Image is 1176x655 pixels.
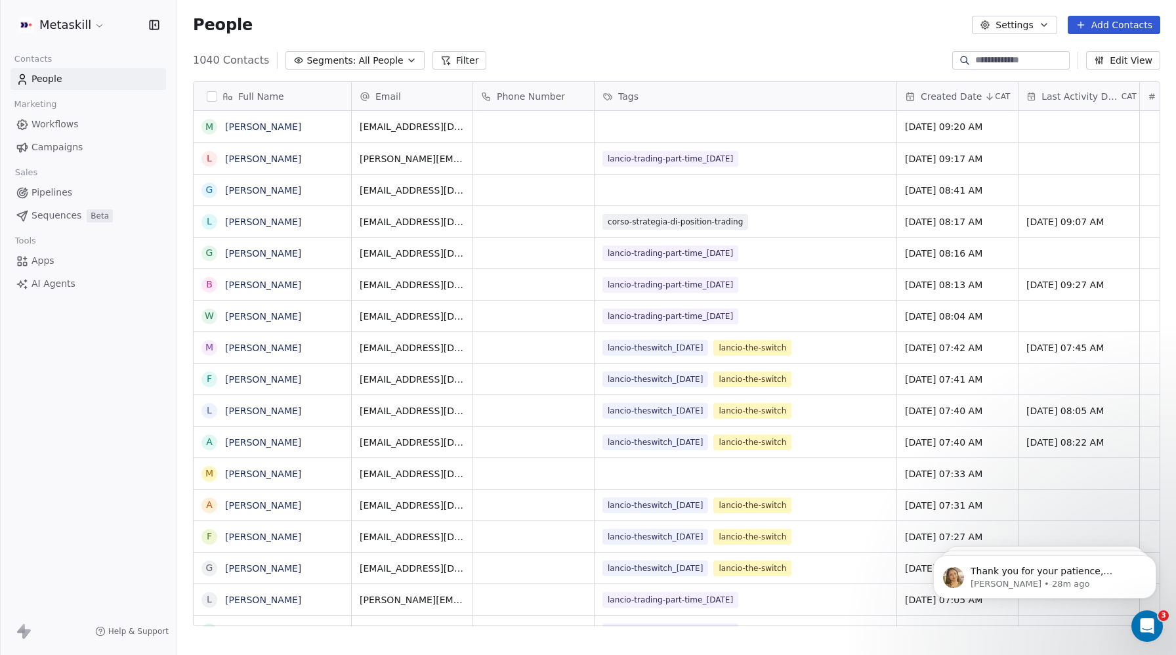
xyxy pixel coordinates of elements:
[207,404,212,417] div: L
[905,499,1010,512] span: [DATE] 07:31 AM
[207,372,212,386] div: F
[360,152,465,165] span: [PERSON_NAME][EMAIL_ADDRESS][DOMAIN_NAME]
[360,499,465,512] span: [EMAIL_ADDRESS][DOMAIN_NAME]
[207,215,212,228] div: L
[225,280,301,290] a: [PERSON_NAME]
[225,595,301,605] a: [PERSON_NAME]
[225,406,301,416] a: [PERSON_NAME]
[905,341,1010,354] span: [DATE] 07:42 AM
[360,278,465,291] span: [EMAIL_ADDRESS][DOMAIN_NAME]
[713,403,791,419] span: lancio-the-switch
[602,308,738,324] span: lancio-trading-part-time_[DATE]
[713,529,791,545] span: lancio-the-switch
[10,68,166,90] a: People
[9,95,62,114] span: Marketing
[205,309,214,323] div: W
[921,90,982,103] span: Created Date
[225,374,301,385] a: [PERSON_NAME]
[905,436,1010,449] span: [DATE] 07:40 AM
[360,467,465,480] span: [EMAIL_ADDRESS][DOMAIN_NAME]
[1131,610,1163,642] iframe: Intercom live chat
[602,151,738,167] span: lancio-trading-part-time_[DATE]
[194,82,351,110] div: Full Name
[713,371,791,387] span: lancio-the-switch
[225,532,301,542] a: [PERSON_NAME]
[360,373,465,386] span: [EMAIL_ADDRESS][DOMAIN_NAME]
[358,54,403,68] span: All People
[193,15,253,35] span: People
[602,592,738,608] span: lancio-trading-part-time_[DATE]
[1026,215,1131,228] span: [DATE] 09:07 AM
[713,340,791,356] span: lancio-the-switch
[1122,91,1137,102] span: CAT
[108,626,169,637] span: Help & Support
[360,310,465,323] span: [EMAIL_ADDRESS][DOMAIN_NAME]
[360,184,465,197] span: [EMAIL_ADDRESS][DOMAIN_NAME]
[360,593,465,606] span: [PERSON_NAME][EMAIL_ADDRESS][DOMAIN_NAME]
[432,51,487,70] button: Filter
[10,114,166,135] a: Workflows
[602,529,708,545] span: lancio-theswitch_[DATE]
[897,82,1018,110] div: Created DateCAT
[18,17,34,33] img: AVATAR%20METASKILL%20-%20Colori%20Positivo.png
[193,53,269,68] span: 1040 Contacts
[905,120,1010,133] span: [DATE] 09:20 AM
[360,341,465,354] span: [EMAIL_ADDRESS][DOMAIN_NAME]
[602,245,738,261] span: lancio-trading-part-time_[DATE]
[206,183,213,197] div: G
[205,467,213,480] div: M
[31,209,81,222] span: Sequences
[1026,436,1131,449] span: [DATE] 08:22 AM
[602,214,748,230] span: corso-strategia-di-position-trading
[602,371,708,387] span: lancio-theswitch_[DATE]
[1018,82,1139,110] div: Last Activity DateCAT
[905,184,1010,197] span: [DATE] 08:41 AM
[225,500,301,511] a: [PERSON_NAME]
[31,186,72,200] span: Pipelines
[206,435,213,449] div: A
[905,530,1010,543] span: [DATE] 07:27 AM
[1086,51,1160,70] button: Edit View
[602,623,738,639] span: lancio-trading-part-time_[DATE]
[225,437,301,448] a: [PERSON_NAME]
[905,467,1010,480] span: [DATE] 07:33 AM
[10,182,166,203] a: Pipelines
[360,215,465,228] span: [EMAIL_ADDRESS][DOMAIN_NAME]
[360,625,465,638] span: [EMAIL_ADDRESS][DOMAIN_NAME]
[602,277,738,293] span: lancio-trading-part-time_[DATE]
[31,117,79,131] span: Workflows
[9,231,41,251] span: Tools
[618,90,639,103] span: Tags
[306,54,356,68] span: Segments:
[905,310,1010,323] span: [DATE] 08:04 AM
[905,404,1010,417] span: [DATE] 07:40 AM
[602,560,708,576] span: lancio-theswitch_[DATE]
[207,530,212,543] div: F
[1158,610,1169,621] span: 3
[10,250,166,272] a: Apps
[602,497,708,513] span: lancio-theswitch_[DATE]
[225,217,301,227] a: [PERSON_NAME]
[713,434,791,450] span: lancio-the-switch
[905,373,1010,386] span: [DATE] 07:41 AM
[10,273,166,295] a: AI Agents
[225,563,301,574] a: [PERSON_NAME]
[206,278,213,291] div: B
[905,215,1010,228] span: [DATE] 08:17 AM
[352,82,472,110] div: Email
[905,625,1010,638] span: [DATE] 07:00 AM
[360,530,465,543] span: [EMAIL_ADDRESS][DOMAIN_NAME]
[713,560,791,576] span: lancio-the-switch
[602,434,708,450] span: lancio-theswitch_[DATE]
[225,311,301,322] a: [PERSON_NAME]
[207,152,212,165] div: L
[1026,341,1131,354] span: [DATE] 07:45 AM
[1041,90,1119,103] span: Last Activity Date
[905,278,1010,291] span: [DATE] 08:13 AM
[360,120,465,133] span: [EMAIL_ADDRESS][DOMAIN_NAME]
[205,341,213,354] div: M
[225,121,301,132] a: [PERSON_NAME]
[995,91,1010,102] span: CAT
